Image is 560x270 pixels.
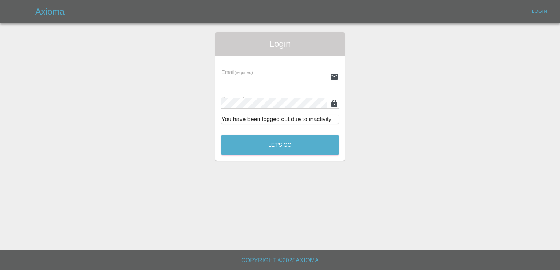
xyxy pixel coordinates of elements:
[221,69,253,75] span: Email
[235,70,253,75] small: (required)
[35,6,65,18] h5: Axioma
[221,38,339,50] span: Login
[221,96,262,102] span: Password
[528,6,551,17] a: Login
[6,255,554,266] h6: Copyright © 2025 Axioma
[244,97,263,101] small: (required)
[221,135,339,155] button: Let's Go
[221,115,339,124] div: You have been logged out due to inactivity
